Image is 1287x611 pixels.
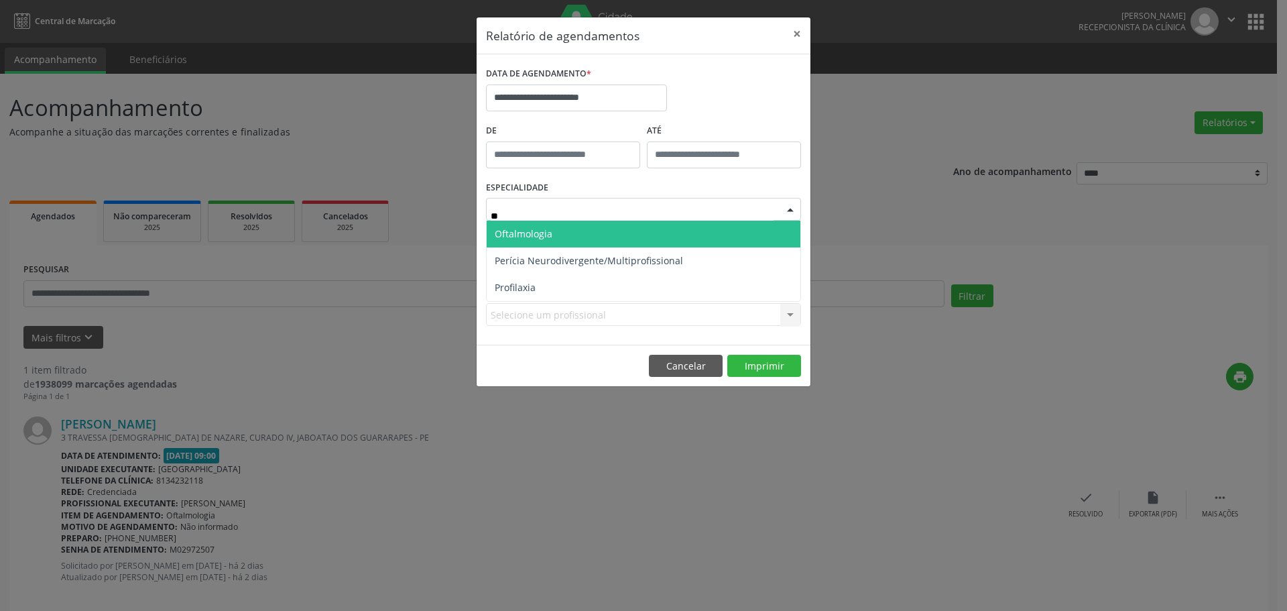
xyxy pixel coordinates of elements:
label: ESPECIALIDADE [486,178,548,199]
span: Profilaxia [495,281,536,294]
button: Cancelar [649,355,723,378]
h5: Relatório de agendamentos [486,27,639,44]
label: De [486,121,640,142]
button: Close [784,17,810,50]
button: Imprimir [727,355,801,378]
span: Perícia Neurodivergente/Multiprofissional [495,254,683,267]
span: Oftalmologia [495,227,552,240]
label: ATÉ [647,121,801,142]
label: DATA DE AGENDAMENTO [486,64,591,85]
